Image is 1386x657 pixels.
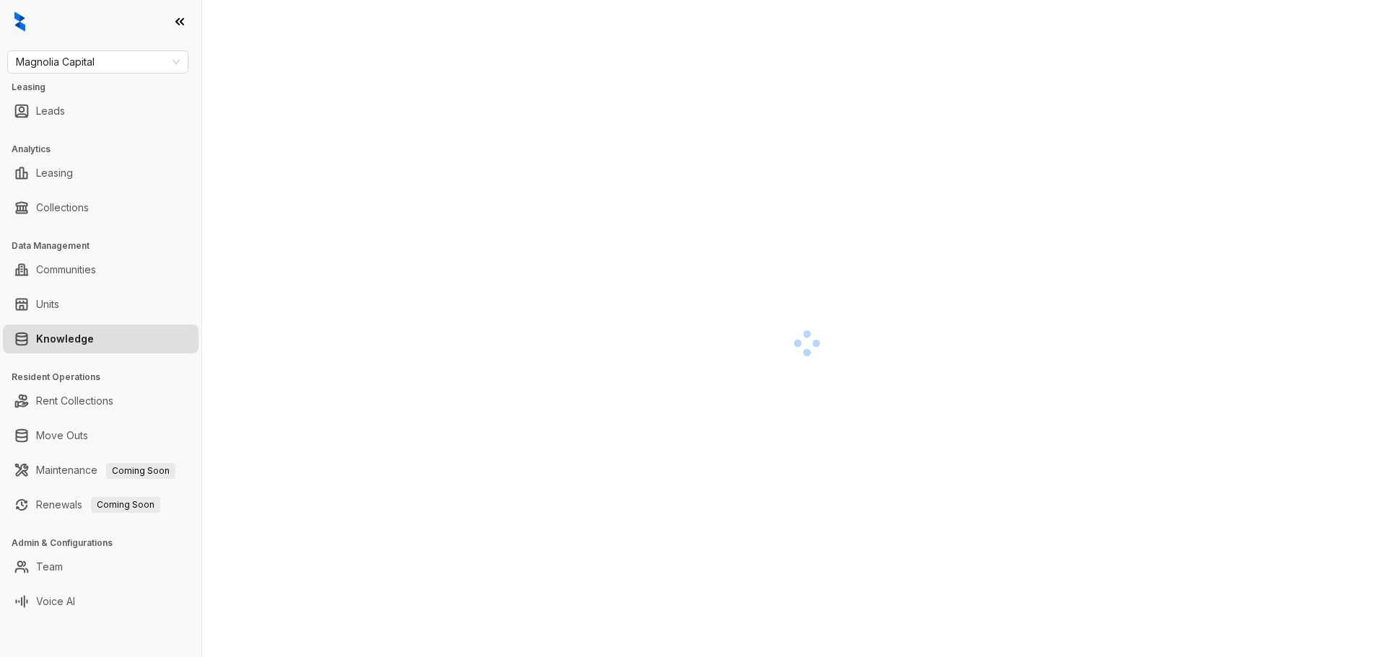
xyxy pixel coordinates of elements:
a: Units [36,290,59,319]
a: Move Outs [36,421,88,450]
li: Renewals [3,490,199,519]
li: Rent Collections [3,387,199,415]
h3: Leasing [12,81,201,94]
li: Leads [3,97,199,125]
h3: Analytics [12,143,201,156]
img: logo [14,12,25,32]
a: Collections [36,193,89,222]
li: Communities [3,255,199,284]
span: Coming Soon [106,463,175,479]
a: Knowledge [36,325,94,353]
a: Communities [36,255,96,284]
li: Leasing [3,159,199,188]
h3: Data Management [12,239,201,252]
h3: Admin & Configurations [12,537,201,550]
a: Team [36,552,63,581]
a: RenewalsComing Soon [36,490,160,519]
a: Voice AI [36,587,75,616]
span: Coming Soon [91,497,160,513]
li: Team [3,552,199,581]
a: Leasing [36,159,73,188]
a: Rent Collections [36,387,113,415]
a: Leads [36,97,65,125]
li: Collections [3,193,199,222]
li: Move Outs [3,421,199,450]
span: Magnolia Capital [16,51,180,73]
li: Voice AI [3,587,199,616]
li: Knowledge [3,325,199,353]
li: Maintenance [3,456,199,485]
h3: Resident Operations [12,371,201,384]
li: Units [3,290,199,319]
